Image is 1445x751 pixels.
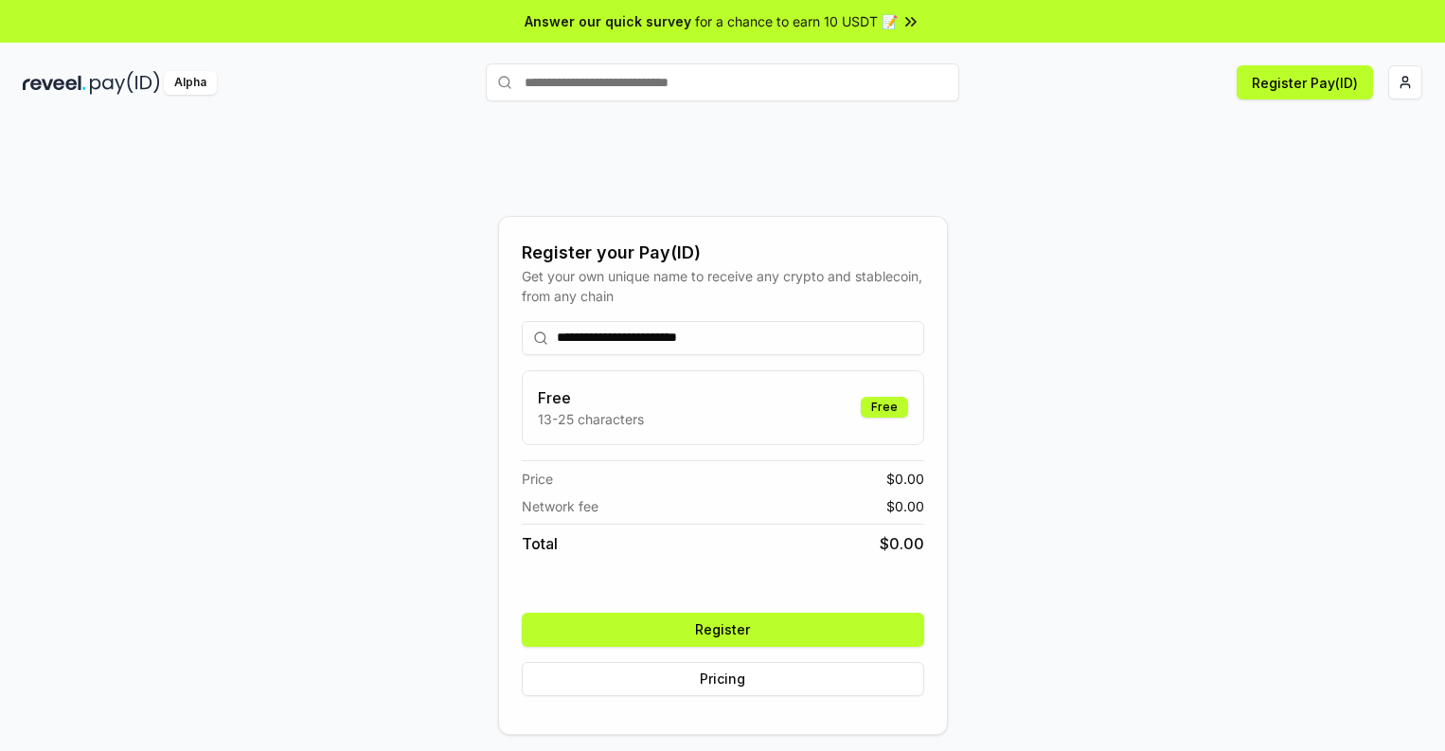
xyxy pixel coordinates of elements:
[861,397,908,418] div: Free
[1237,65,1373,99] button: Register Pay(ID)
[522,532,558,555] span: Total
[522,496,598,516] span: Network fee
[90,71,160,95] img: pay_id
[522,662,924,696] button: Pricing
[522,613,924,647] button: Register
[538,386,644,409] h3: Free
[522,240,924,266] div: Register your Pay(ID)
[538,409,644,429] p: 13-25 characters
[164,71,217,95] div: Alpha
[522,469,553,489] span: Price
[880,532,924,555] span: $ 0.00
[695,11,898,31] span: for a chance to earn 10 USDT 📝
[23,71,86,95] img: reveel_dark
[886,496,924,516] span: $ 0.00
[525,11,691,31] span: Answer our quick survey
[522,266,924,306] div: Get your own unique name to receive any crypto and stablecoin, from any chain
[886,469,924,489] span: $ 0.00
